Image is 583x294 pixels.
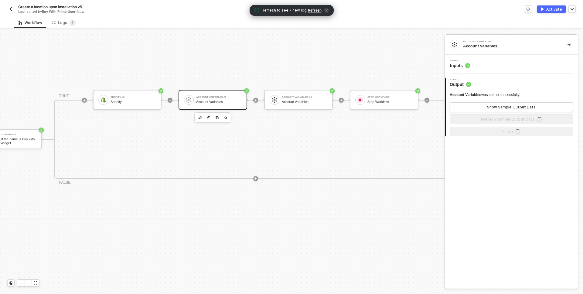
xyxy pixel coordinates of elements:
div: Account Variables [196,100,242,104]
span: icon-collapse-right [568,43,571,46]
div: Stop Workflow [367,100,413,104]
img: edit-cred [198,116,202,119]
div: Account Variables #6 [282,96,327,98]
span: Account Variables [450,93,481,97]
div: FALSE [59,180,70,186]
span: Output [450,81,471,87]
span: icon-success-page [244,88,249,93]
span: icon-play [425,98,429,102]
span: icon-exclamation [254,8,259,12]
button: copy-block [213,114,221,121]
div: Shopify [111,100,156,104]
img: back [9,7,13,12]
div: Logs [52,20,76,26]
span: icon-play [254,98,257,102]
div: Last edited by - Now [18,9,278,14]
span: Step 2 [450,78,471,81]
div: Step 2Output Account Variableswas set up successfully!Show Sample Output DataRefresh Sample Outpu... [445,78,578,136]
span: icon-play [339,98,343,102]
span: icon-success-page [39,128,44,132]
div: Shopify #3 [111,96,156,98]
div: Account Variables [282,100,327,104]
div: Show Sample Output Data [487,105,536,110]
div: Account Variables [463,40,554,43]
button: Refresh Sample Output Dataicon-loader [450,115,573,124]
span: Inputs [450,63,470,69]
div: Step 1Inputs [445,60,578,69]
span: 1 [72,20,73,25]
sup: 1 [70,20,76,26]
div: Account Variables #5 [196,96,242,98]
div: Workflow [19,20,42,25]
span: icon-play [168,98,172,102]
img: icon [186,97,192,103]
span: icon-play [254,177,257,180]
span: icon-success-page [415,88,420,93]
button: back [7,5,15,13]
span: Step 1 [450,60,470,62]
span: icon-success-page [330,88,335,93]
img: icon [272,97,277,103]
div: Activate [546,7,562,12]
span: icon-play [83,98,86,102]
button: edit-cred [205,114,212,121]
div: TRUE [59,93,69,99]
div: Stop Workflow [367,96,413,98]
span: icon-close [324,8,329,13]
span: icon-expand [34,281,37,285]
img: activate [541,7,544,11]
button: edit-cred [196,114,204,121]
div: was set up successfully! [450,92,520,97]
img: copy-block [215,116,219,119]
div: Account Variables [463,43,558,49]
img: icon [101,97,106,103]
span: Refresh to see 7 new log [262,8,307,13]
img: icon [357,97,363,103]
span: icon-minus [26,281,30,285]
button: Finishicon-loader [450,127,573,136]
img: integration-icon [452,42,457,47]
button: activateActivate [537,5,566,13]
button: Show Sample Output Data [450,102,573,112]
span: icon-success-page [159,88,163,93]
span: icon-versioning [527,7,530,11]
span: icon-play [19,281,23,285]
span: Create a location upon installation v5 [18,4,82,9]
span: Refresh [308,8,322,13]
span: Buy With Prime User [42,9,75,14]
img: edit-cred [207,115,210,120]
